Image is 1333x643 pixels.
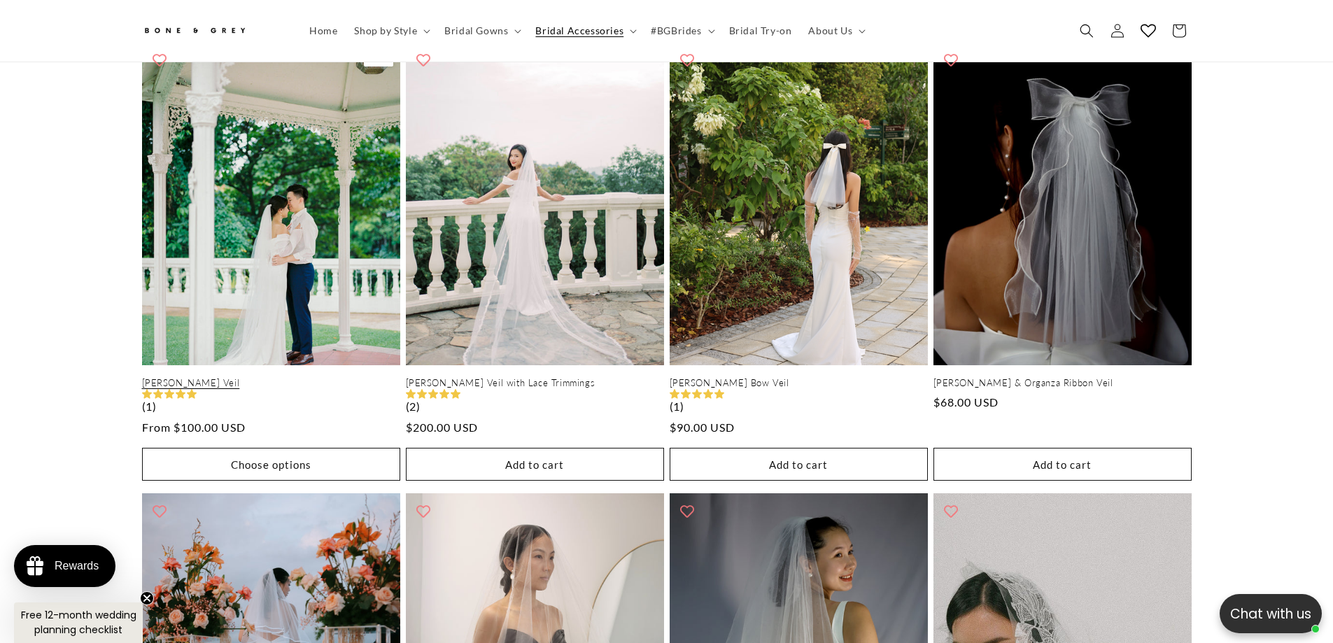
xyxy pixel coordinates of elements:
span: #BGBrides [651,24,701,37]
button: Add to wishlist [673,46,701,74]
button: Add to wishlist [937,46,965,74]
span: Bridal Accessories [535,24,623,37]
button: Choose options [142,448,400,481]
a: [PERSON_NAME] Bow Veil [670,377,928,389]
p: Chat with us [1220,604,1322,624]
button: Add to wishlist [146,497,174,525]
a: [PERSON_NAME] & Organza Ribbon Veil [933,377,1192,389]
button: Open chatbox [1220,594,1322,633]
summary: Shop by Style [346,16,436,45]
summary: Bridal Gowns [436,16,527,45]
button: Add to cart [670,448,928,481]
div: Free 12-month wedding planning checklistClose teaser [14,602,143,643]
a: Home [301,16,346,45]
a: [PERSON_NAME] Veil [142,377,400,389]
a: Bridal Try-on [721,16,800,45]
button: Add to wishlist [937,497,965,525]
span: Bridal Gowns [444,24,508,37]
summary: About Us [800,16,871,45]
span: Home [309,24,337,37]
summary: Bridal Accessories [527,16,642,45]
div: Rewards [55,560,99,572]
span: Free 12-month wedding planning checklist [21,608,136,637]
button: Add to wishlist [409,497,437,525]
button: Add to cart [933,448,1192,481]
a: [PERSON_NAME] Veil with Lace Trimmings [406,377,664,389]
a: Bone and Grey Bridal [136,14,287,48]
span: Bridal Try-on [729,24,792,37]
span: About Us [808,24,852,37]
button: Add to wishlist [146,46,174,74]
summary: #BGBrides [642,16,720,45]
span: Shop by Style [354,24,417,37]
button: Add to wishlist [409,46,437,74]
button: Close teaser [140,591,154,605]
summary: Search [1071,15,1102,46]
button: Add to cart [406,448,664,481]
button: Add to wishlist [673,497,701,525]
img: Bone and Grey Bridal [142,20,247,43]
